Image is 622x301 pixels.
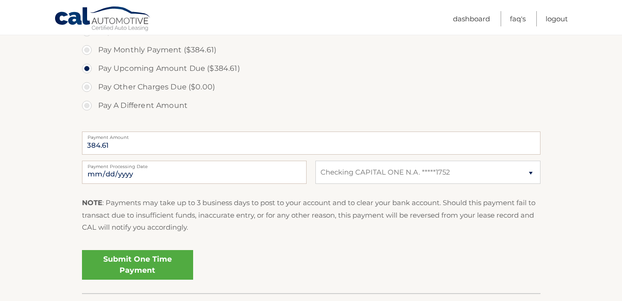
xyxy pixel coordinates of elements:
[82,197,540,233] p: : Payments may take up to 3 business days to post to your account and to clear your bank account....
[546,11,568,26] a: Logout
[82,78,540,96] label: Pay Other Charges Due ($0.00)
[82,59,540,78] label: Pay Upcoming Amount Due ($384.61)
[82,161,307,168] label: Payment Processing Date
[82,132,540,155] input: Payment Amount
[82,96,540,115] label: Pay A Different Amount
[510,11,526,26] a: FAQ's
[82,41,540,59] label: Pay Monthly Payment ($384.61)
[54,6,151,33] a: Cal Automotive
[453,11,490,26] a: Dashboard
[82,132,540,139] label: Payment Amount
[82,198,102,207] strong: NOTE
[82,161,307,184] input: Payment Date
[82,250,193,280] a: Submit One Time Payment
